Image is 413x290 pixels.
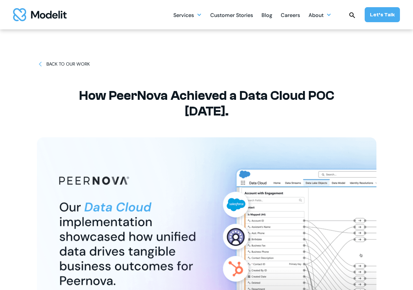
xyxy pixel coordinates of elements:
div: BACK TO OUR WORK [46,61,90,68]
a: BACK TO OUR WORK [37,61,90,68]
h1: How PeerNova Achieved a Data Cloud POC [DATE]. [60,88,354,119]
div: About [309,9,324,22]
img: modelit logo [13,8,67,21]
div: Careers [281,9,300,22]
a: Blog [262,8,272,21]
a: Careers [281,8,300,21]
div: Services [173,9,194,22]
div: Let’s Talk [370,11,395,18]
a: home [13,8,67,21]
div: Customer Stories [210,9,253,22]
a: Customer Stories [210,8,253,21]
div: About [309,8,331,21]
div: Blog [262,9,272,22]
div: Services [173,8,202,21]
a: Let’s Talk [365,7,400,22]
